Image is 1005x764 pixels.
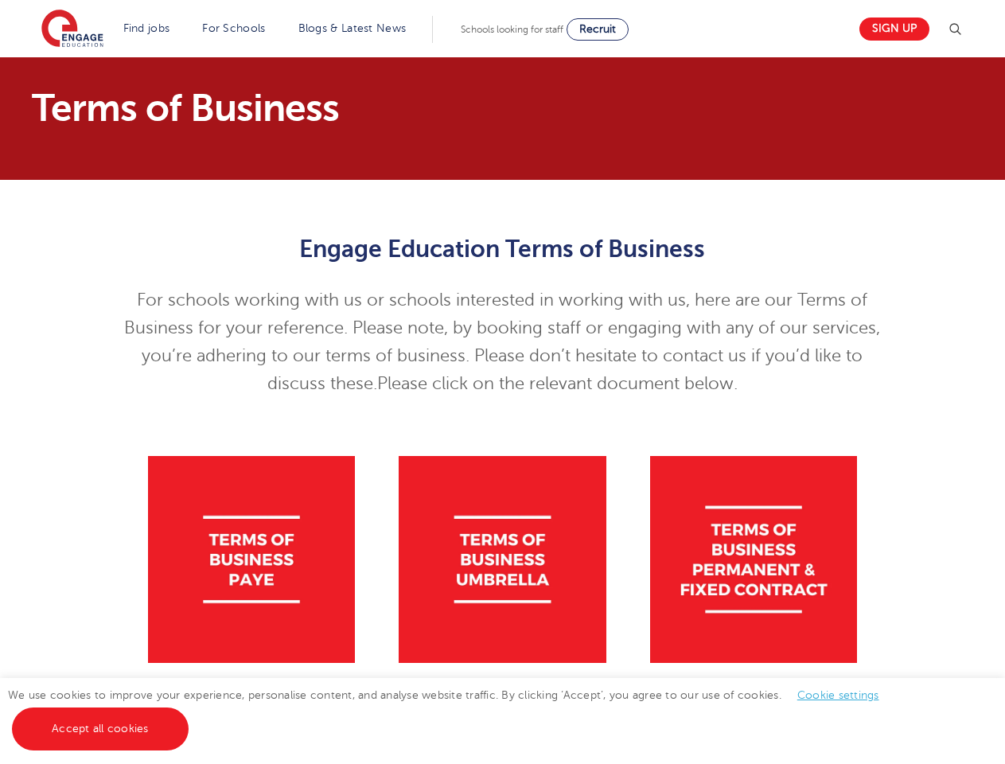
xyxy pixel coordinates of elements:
[859,18,929,41] a: Sign up
[112,286,893,398] p: For schools working with us or schools interested in working with us, here are our Terms of Busin...
[567,18,629,41] a: Recruit
[123,22,170,34] a: Find jobs
[579,23,616,35] span: Recruit
[41,10,103,49] img: Engage Education
[8,689,895,735] span: We use cookies to improve your experience, personalise content, and analyse website traffic. By c...
[298,22,407,34] a: Blogs & Latest News
[12,707,189,750] a: Accept all cookies
[112,236,893,263] h2: Engage Education Terms of Business
[32,89,652,127] h1: Terms of Business
[461,24,563,35] span: Schools looking for staff
[142,318,880,393] span: y booking staff or engaging with any of our services, you’re adhering to our terms of business. P...
[202,22,265,34] a: For Schools
[797,689,879,701] a: Cookie settings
